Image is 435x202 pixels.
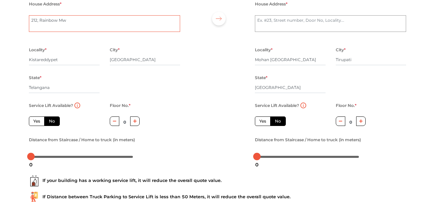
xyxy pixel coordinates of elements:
img: ... [29,176,40,186]
div: 0 [27,159,35,170]
textarea: kistareddypet [29,15,180,32]
label: Floor No. [110,101,130,110]
label: State [29,73,41,82]
label: No [44,116,60,126]
label: Distance from Staircase / Home to truck (in meters) [255,135,361,144]
label: Yes [29,116,45,126]
label: City [336,45,346,54]
label: Distance from Staircase / Home to truck (in meters) [29,135,135,144]
div: If your building has a working service lift, it will reduce the overall quote value. [29,176,406,186]
label: Floor No. [336,101,356,110]
label: Yes [255,116,271,126]
div: 0 [253,159,261,170]
label: City [110,45,120,54]
label: State [255,73,267,82]
label: No [270,116,286,126]
label: Locality [255,45,273,54]
label: Service Lift Available? [255,101,299,110]
label: Service Lift Available? [29,101,73,110]
label: Locality [29,45,47,54]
